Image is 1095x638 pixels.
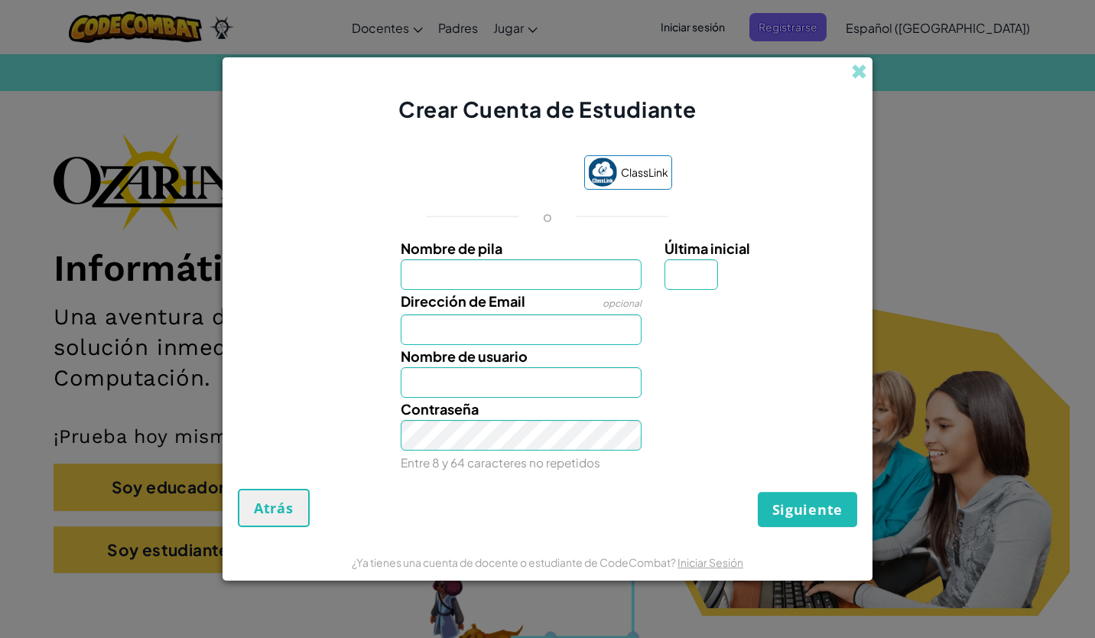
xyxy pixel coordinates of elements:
span: Nombre de pila [401,239,502,257]
span: ClassLink [621,161,668,184]
span: Dirección de Email [401,292,525,310]
span: ¿Ya tienes una cuenta de docente o estudiante de CodeCombat? [352,555,677,569]
small: Entre 8 y 64 caracteres no repetidos [401,455,600,470]
button: Siguiente [758,492,857,527]
span: opcional [603,298,642,309]
span: Siguiente [772,500,843,519]
button: Atrás [238,489,310,527]
a: Iniciar Sesión [677,555,743,569]
span: Nombre de usuario [401,347,528,365]
img: classlink-logo-small.png [588,158,617,187]
iframe: Botón de Acceder con Google [416,157,577,190]
span: Crear Cuenta de Estudiante [398,96,697,122]
span: Atrás [254,499,294,517]
p: o [543,207,552,226]
span: Última inicial [664,239,750,257]
span: Contraseña [401,400,479,418]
